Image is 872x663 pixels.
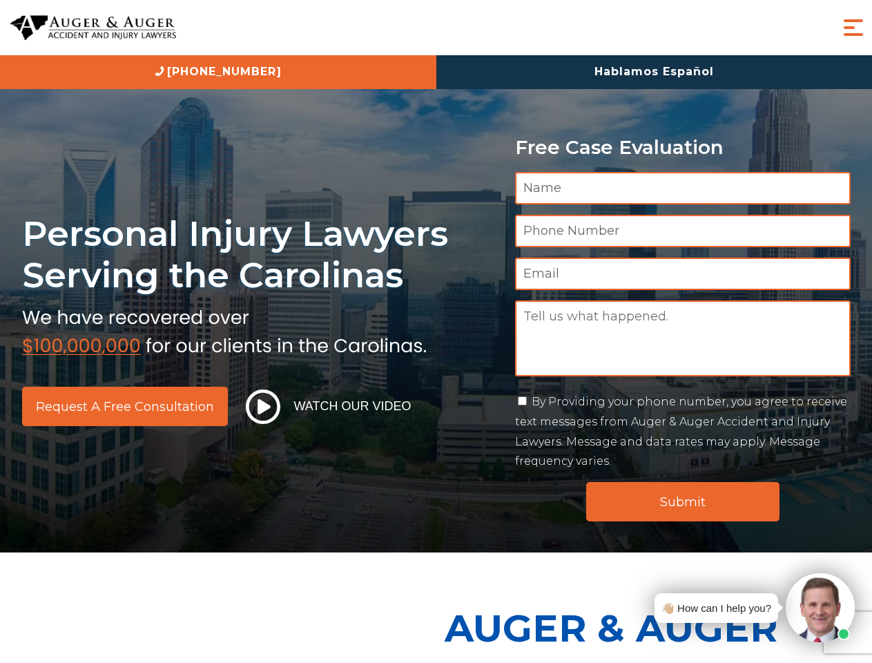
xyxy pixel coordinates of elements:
[22,213,498,296] h1: Personal Injury Lawyers Serving the Carolinas
[840,14,867,41] button: Menu
[242,389,416,425] button: Watch Our Video
[10,15,176,41] img: Auger & Auger Accident and Injury Lawyers Logo
[22,303,427,356] img: sub text
[22,387,228,426] a: Request a Free Consultation
[515,395,847,468] label: By Providing your phone number, you agree to receive text messages from Auger & Auger Accident an...
[515,258,851,290] input: Email
[786,573,855,642] img: Intaker widget Avatar
[515,215,851,247] input: Phone Number
[515,172,851,204] input: Name
[515,137,851,158] p: Free Case Evaluation
[661,599,771,617] div: 👋🏼 How can I help you?
[445,594,864,662] p: Auger & Auger
[36,401,214,413] span: Request a Free Consultation
[586,482,779,521] input: Submit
